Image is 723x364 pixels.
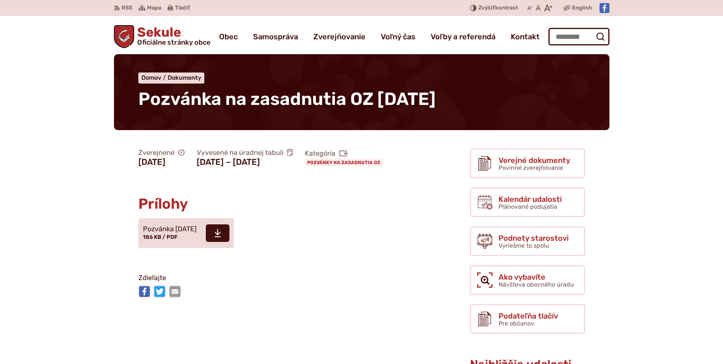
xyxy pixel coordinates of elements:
span: Podnety starostovi [499,234,569,242]
span: Domov [141,74,161,81]
span: Oficiálne stránky obce [137,39,210,46]
img: Prejsť na Facebook stránku [600,3,609,13]
a: Zverejňovanie [313,26,366,47]
a: Podateľňa tlačív Pre občanov [470,304,585,334]
a: Voľný čas [381,26,415,47]
h2: Prílohy [138,196,409,212]
a: Podnety starostovi Vyriešme to spolu [470,226,585,256]
figcaption: [DATE] [138,157,184,167]
img: Zdieľať e-mailom [169,285,181,298]
span: Mapa [147,3,161,13]
a: Verejné dokumenty Povinné zverejňovanie [470,148,585,178]
span: Vyvesené na úradnej tabuli [197,148,293,157]
a: Obec [219,26,238,47]
span: Kategória [305,149,386,158]
a: Samospráva [253,26,298,47]
span: kontrast [478,5,518,11]
span: Vyriešme to spolu [499,242,549,249]
p: Zdieľajte [138,272,409,284]
a: Kontakt [511,26,540,47]
a: English [571,3,593,13]
span: Pozvánka na zasadnutia OZ [DATE] [138,89,436,110]
span: Povinné zverejňovanie [499,164,563,171]
span: Tlačiť [175,5,190,11]
a: Dokumenty [168,74,201,81]
a: Logo Sekule, prejsť na domovskú stránku. [114,25,211,48]
figcaption: [DATE] − [DATE] [197,157,293,167]
a: Kalendár udalostí Plánované podujatia [470,187,585,217]
span: Podateľňa tlačív [499,312,558,320]
a: Voľby a referendá [431,26,495,47]
a: Pozvánka [DATE] 186 KB / PDF [138,218,234,248]
span: Plánované podujatia [499,203,557,210]
span: RSS [122,3,132,13]
a: Domov [141,74,168,81]
img: Prejsť na domovskú stránku [114,25,135,48]
span: 186 KB / PDF [143,234,178,240]
a: Ako vybavíte Návšteva obecného úradu [470,265,585,295]
span: Kalendár udalostí [499,195,562,203]
span: Sekule [134,26,210,46]
span: English [572,3,592,13]
a: Pozvánky na zasadnutia OZ [305,159,383,166]
span: Návšteva obecného úradu [499,281,574,288]
span: Pozvánka [DATE] [143,225,197,233]
span: Zvýšiť [478,5,495,11]
span: Ako vybavíte [499,273,574,281]
span: Pre občanov [499,320,534,327]
span: Verejné dokumenty [499,156,570,164]
span: Zverejnené [138,148,184,157]
img: Zdieľať na Facebooku [138,285,151,298]
img: Zdieľať na Twitteri [154,285,166,298]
